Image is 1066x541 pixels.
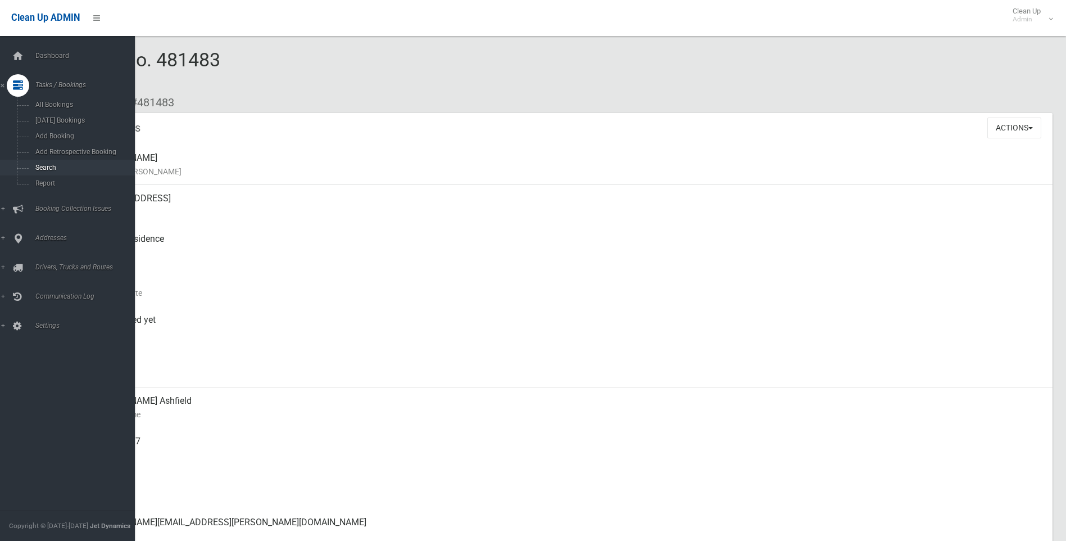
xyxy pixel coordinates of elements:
[90,408,1044,421] small: Contact Name
[32,234,143,242] span: Addresses
[32,52,143,60] span: Dashboard
[11,12,80,23] span: Clean Up ADMIN
[90,185,1044,226] div: [STREET_ADDRESS]
[9,522,88,530] span: Copyright © [DATE]-[DATE]
[90,347,1044,387] div: [DATE]
[90,145,1044,185] div: [PERSON_NAME]
[987,118,1041,138] button: Actions
[90,165,1044,178] small: Name of [PERSON_NAME]
[90,428,1044,468] div: 0413092677
[32,81,143,89] span: Tasks / Bookings
[32,164,134,172] span: Search
[1007,7,1052,24] span: Clean Up
[32,148,134,156] span: Add Retrospective Booking
[123,92,174,113] li: #481483
[32,205,143,213] span: Booking Collection Issues
[32,116,134,124] span: [DATE] Bookings
[90,468,1044,509] div: None given
[32,132,134,140] span: Add Booking
[1013,15,1041,24] small: Admin
[90,522,130,530] strong: Jet Dynamics
[90,387,1044,428] div: [PERSON_NAME] Ashfield
[90,205,1044,219] small: Address
[90,266,1044,306] div: [DATE]
[90,448,1044,462] small: Mobile
[90,327,1044,340] small: Collected At
[32,322,143,330] span: Settings
[90,367,1044,381] small: Zone
[32,179,134,187] span: Report
[32,101,134,109] span: All Bookings
[90,306,1044,347] div: Not collected yet
[90,226,1044,266] div: Front of Residence
[90,489,1044,502] small: Landline
[90,286,1044,300] small: Collection Date
[49,48,220,92] span: Booking No. 481483
[32,292,143,300] span: Communication Log
[32,263,143,271] span: Drivers, Trucks and Routes
[90,246,1044,259] small: Pickup Point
